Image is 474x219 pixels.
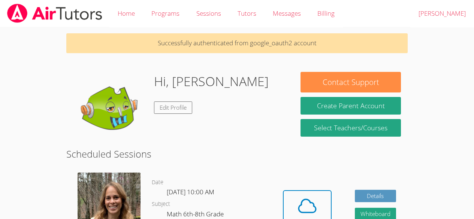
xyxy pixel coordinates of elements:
button: Contact Support [301,72,401,92]
span: Messages [273,9,301,18]
img: airtutors_banner-c4298cdbf04f3fff15de1276eac7730deb9818008684d7c2e4769d2f7ddbe033.png [6,4,103,23]
p: Successfully authenticated from google_oauth2 account [66,33,408,53]
a: Details [355,190,396,202]
a: Edit Profile [154,101,192,114]
a: Select Teachers/Courses [301,119,401,137]
button: Create Parent Account [301,97,401,115]
img: default.png [73,72,148,147]
h1: Hi, [PERSON_NAME] [154,72,269,91]
dt: Date [152,178,163,187]
dt: Subject [152,200,170,209]
span: [DATE] 10:00 AM [167,188,214,196]
h2: Scheduled Sessions [66,147,408,161]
